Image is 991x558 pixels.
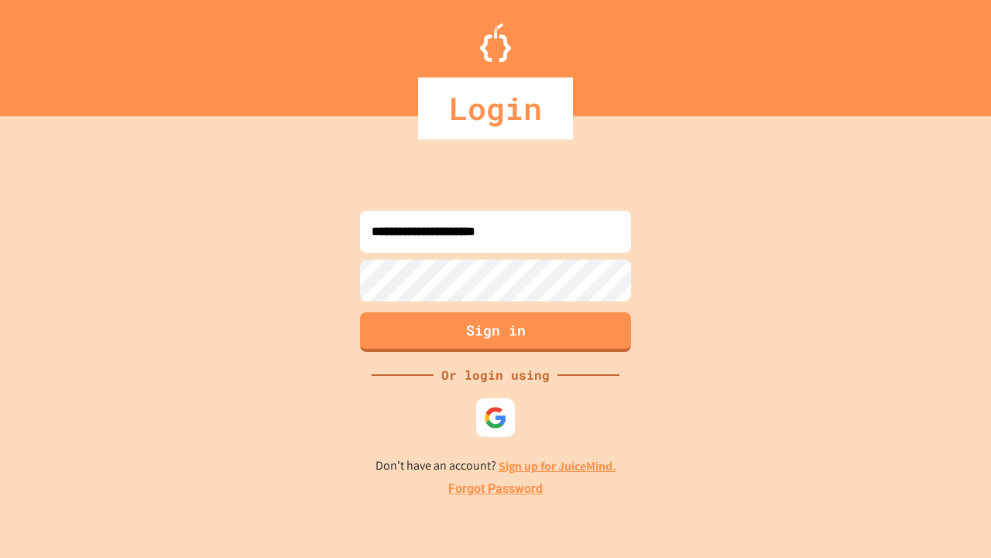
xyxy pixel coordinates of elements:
div: Or login using [434,366,557,384]
button: Sign in [360,312,631,352]
img: google-icon.svg [484,406,507,429]
iframe: chat widget [862,429,976,494]
p: Don't have an account? [375,456,616,476]
img: Logo.svg [480,23,511,62]
div: Login [418,77,573,139]
a: Sign up for JuiceMind. [499,458,616,474]
iframe: chat widget [926,496,976,542]
a: Forgot Password [448,480,543,498]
